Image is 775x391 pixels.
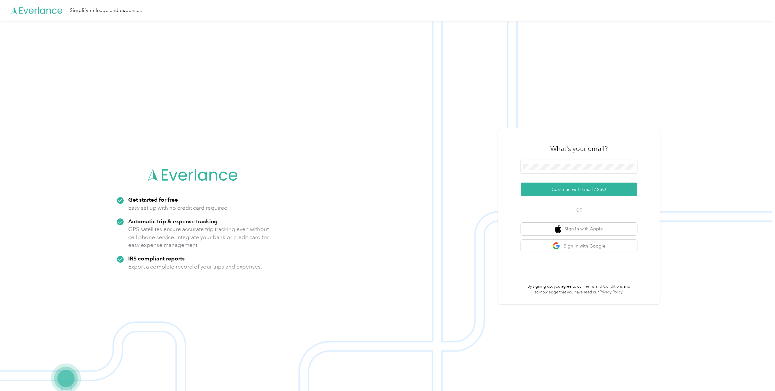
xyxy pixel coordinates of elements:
span: OR [568,207,590,214]
iframe: Everlance-gr Chat Button Frame [739,355,775,391]
button: apple logoSign in with Apple [521,223,637,235]
p: Easy set up with no credit card required [128,204,228,212]
div: Simplify mileage and expenses [70,6,142,15]
p: Export a complete record of your trips and expenses. [128,263,262,271]
img: apple logo [555,225,561,233]
strong: IRS compliant reports [128,255,185,262]
img: google logo [553,242,561,250]
strong: Get started for free [128,196,178,203]
button: google logoSign in with Google [521,240,637,252]
a: Privacy Policy [600,290,623,295]
p: By signing up, you agree to our and acknowledge that you have read our . [521,284,637,295]
strong: Automatic trip & expense tracking [128,218,218,225]
a: Terms and Conditions [584,284,623,289]
button: Continue with Email / SSO [521,183,637,196]
p: GPS satellites ensure accurate trip tracking even without cell phone service. Integrate your bank... [128,225,269,249]
h3: What's your email? [550,144,608,153]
